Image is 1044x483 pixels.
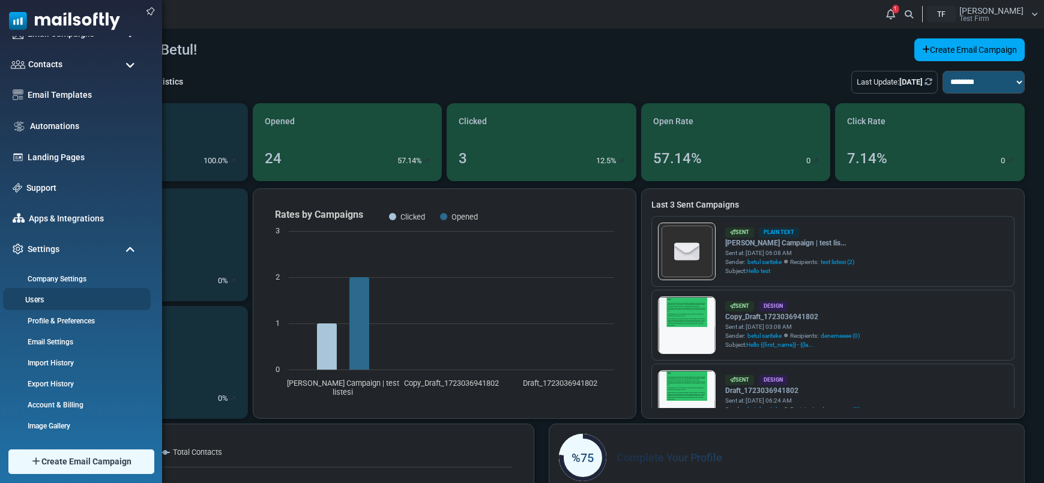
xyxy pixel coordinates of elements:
div: Last Update: [851,71,938,94]
text: Copy_Draft_1723036941802 [404,379,499,388]
div: Design [759,301,788,311]
a: Create Email Campaign [914,38,1025,61]
img: email-templates-icon.svg [13,89,23,100]
a: Apps & Integrations [29,212,141,225]
div: Subject: [725,266,854,275]
text: [PERSON_NAME] Campaign | test listesi [286,379,399,397]
div: Sent [725,227,754,238]
h1: Test [63,6,351,25]
img: support-icon.svg [13,183,22,193]
a: Email Settings [7,337,144,347]
a: Automations [30,120,141,133]
div: 57.14% [653,148,702,169]
div: %75 [559,449,606,467]
p: 0 [218,275,222,287]
span: Opened [265,115,295,128]
span: betul sariteke [747,405,782,414]
p: 12.5% [596,155,617,167]
a: Last 3 Sent Campaigns [651,199,1015,211]
p: 0 [218,392,222,404]
a: Email Templates [28,89,141,101]
a: Export History [7,379,144,389]
div: Sender: Recipients: [725,331,860,340]
text: Opened [451,212,478,221]
p: 0 [1001,155,1005,167]
span: [PERSON_NAME] [959,7,1024,15]
text: Draft_1723036941802 [522,379,597,388]
div: Sender: Recipients: [725,405,860,414]
p: Nullam dictum felis eu pede mollis pretium. Integer tincidunt. Cras dapibus. Vivamus elementum se... [63,154,351,213]
a: Landing Pages [28,151,141,164]
div: Sent at: [DATE] 06:24 AM [725,396,860,405]
a: Profile & Preferences [7,316,144,326]
a: denemeeee (0) [821,405,860,414]
div: Sent [725,301,754,311]
a: Import History [7,358,144,368]
p: vulputate eget, arcu. In enim [PERSON_NAME], rhoncus ut, imperdiet a, venenatis vitae, [PERSON_NA... [63,119,351,142]
div: Sent at: [DATE] 03:08 AM [725,322,860,331]
div: 3 [459,148,467,169]
p: Lorem ipsum dolor sit amet, consectetuer adipiscing elit. Aenean commodo ligula eget dolor. Aenea... [63,37,351,107]
span: Settings [28,243,59,256]
text: 0 [276,365,280,374]
p: 0 [806,155,810,167]
a: denemeeee (0) [821,331,860,340]
a: TF [PERSON_NAME] Test Firm [926,6,1038,22]
div: Sent [725,375,754,385]
text: 3 [276,226,280,235]
a: Refresh Stats [925,77,932,86]
p: 57.14% [397,155,422,167]
span: Contacts [28,58,62,71]
div: TF [926,6,956,22]
div: Plain Text [759,227,799,238]
text: Total Contacts [173,448,222,457]
span: Hello {(first_name)} - {(la... [746,341,813,348]
div: 24 [265,148,282,169]
img: landing_pages.svg [13,152,23,163]
text: Clicked [400,212,425,221]
span: 1 [892,5,899,13]
svg: Rates by Campaigns [263,199,626,409]
span: betul sariteke [747,257,782,266]
div: Subject: [725,340,860,349]
a: test listesi (2) [821,257,854,266]
a: Copy_Draft_1723036941802 [725,311,860,322]
div: Design [759,375,788,385]
div: Sent at: [DATE] 06:08 AM [725,248,854,257]
span: Create Email Campaign [41,455,131,468]
span: Click Rate [847,115,886,128]
text: Rates by Campaigns [275,209,363,220]
div: Sender: Recipients: [725,257,854,266]
div: % [218,275,236,287]
span: Test Firm [959,15,989,22]
a: 1 [883,6,899,22]
a: Company Settings [7,274,144,284]
span: betul sariteke [747,331,782,340]
a: Support [26,182,141,194]
a: Users [3,294,147,305]
div: Complete Your Profile [559,434,1015,482]
a: Draft_1723036941802 [725,385,860,396]
img: contacts-icon.svg [11,60,25,68]
img: empty-draft-icon2.svg [659,224,714,280]
p: 100.0% [204,155,228,167]
text: 2 [276,272,280,281]
text: 1 [276,319,280,328]
a: Account & Billing [7,400,144,410]
img: workflow.svg [13,119,26,133]
a: [PERSON_NAME] Campaign | test lis... [725,238,854,248]
img: settings-icon.svg [13,244,23,254]
a: Image Gallery [7,421,144,431]
span: Hello test [746,268,770,274]
span: Clicked [459,115,487,128]
b: [DATE] [899,77,923,86]
div: 7.14% [847,148,887,169]
div: % [218,392,236,404]
span: Open Rate [653,115,693,128]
